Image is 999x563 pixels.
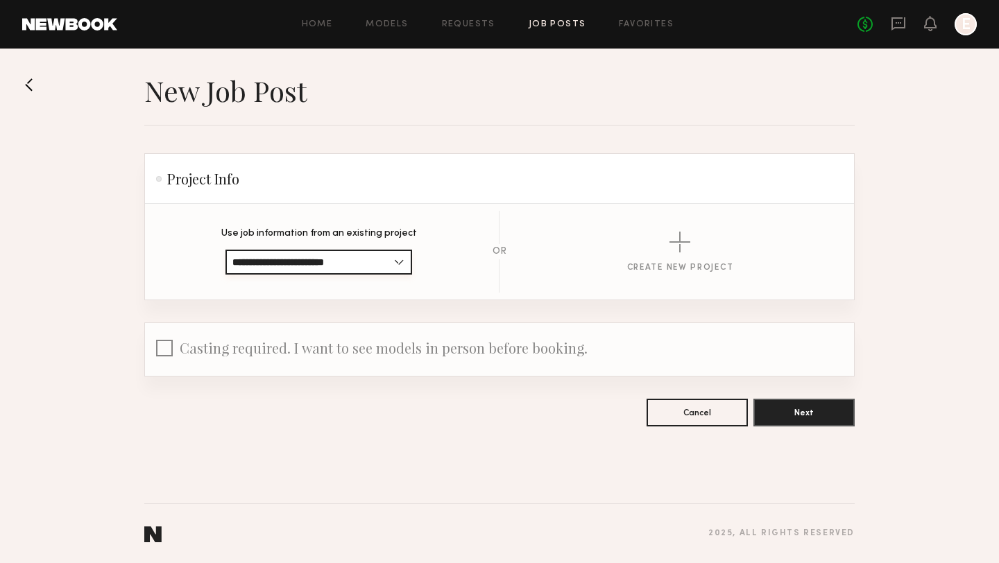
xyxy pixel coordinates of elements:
[156,171,239,187] h2: Project Info
[529,20,586,29] a: Job Posts
[708,529,855,538] div: 2025 , all rights reserved
[366,20,408,29] a: Models
[302,20,333,29] a: Home
[442,20,495,29] a: Requests
[493,247,506,257] div: OR
[627,232,734,272] button: Create New Project
[144,73,307,108] h1: New Job Post
[180,338,588,357] span: Casting required. I want to see models in person before booking.
[753,399,855,426] button: Next
[627,263,734,272] div: Create New Project
[619,20,674,29] a: Favorites
[647,399,748,426] button: Cancel
[221,229,417,239] p: Use job information from an existing project
[955,13,977,35] a: E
